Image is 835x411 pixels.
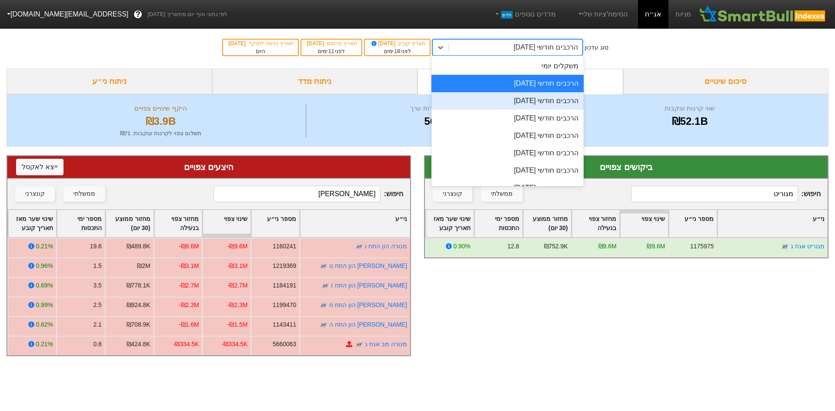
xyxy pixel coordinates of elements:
div: Toggle SortBy [718,210,828,237]
div: הרכבים חודשי [DATE] [431,127,584,144]
div: ₪778.1K [127,281,150,290]
div: Toggle SortBy [8,210,56,237]
img: SmartBull [698,6,828,23]
div: היקף שינויים צפויים [18,104,304,114]
div: 12.8 [508,242,519,251]
a: [PERSON_NAME] הון התח ח [329,301,407,308]
button: קונצרני [433,186,472,202]
div: לפני ימים [369,47,425,55]
div: תאריך פרסום : [306,40,357,47]
div: 1160241 [273,242,296,251]
div: -₪3.1M [179,261,199,271]
input: 473 רשומות... [214,186,381,202]
div: ממשלתי [73,189,95,199]
div: הרכבים חודשי [DATE] [431,179,584,197]
img: tase link [355,340,364,349]
a: מגוריט אגח ג [791,243,825,250]
div: 3.5 [93,281,101,290]
div: תאריך כניסה לתוקף : [227,40,294,47]
span: [DATE] [370,40,397,47]
span: היום [256,48,265,54]
div: -₪1.6M [179,320,199,329]
div: ₪52.1B [562,114,817,129]
div: -₪334.5K [222,340,248,349]
div: Toggle SortBy [474,210,522,237]
button: ממשלתי [63,186,105,202]
div: ₪9.6M [647,242,665,251]
img: tase link [321,281,330,290]
div: 2.5 [93,301,101,310]
div: 1175975 [690,242,714,251]
div: 0.69% [36,281,53,290]
a: מדדים נוספיםחדש [490,6,559,23]
div: Toggle SortBy [572,210,620,237]
div: משקלים יומי [431,57,584,75]
span: [DATE] [307,40,325,47]
div: 0.8 [93,340,101,349]
a: מנורה הון התח ו [365,243,407,250]
div: ₪2M [137,261,150,271]
div: 1184191 [273,281,296,290]
div: -₪2.3M [179,301,199,310]
div: 0.99% [36,301,53,310]
div: 1143411 [273,320,296,329]
div: הרכבים חודשי [DATE] [431,92,584,110]
div: שווי קרנות עוקבות [562,104,817,114]
button: ייצא לאקסל [16,159,63,175]
span: [DATE] [228,40,247,47]
div: Toggle SortBy [106,210,154,237]
div: ₪3.9B [18,114,304,129]
div: סוג עדכון [584,43,608,52]
div: -₪9.6M [227,242,248,251]
div: -₪3.1M [227,261,248,271]
div: 0.21% [36,340,53,349]
div: -₪1.5M [227,320,248,329]
div: Toggle SortBy [251,210,299,237]
div: ₪752.9K [544,242,568,251]
div: 0.62% [36,320,53,329]
img: tase link [319,262,328,271]
input: 96 רשומות... [631,186,798,202]
span: 18 [394,48,400,54]
div: ₪9.6M [598,242,617,251]
div: ₪924.8K [127,301,150,310]
img: tase link [319,301,328,310]
div: Toggle SortBy [620,210,668,237]
div: ₪489.8K [127,242,150,251]
div: הרכבים חודשי [DATE] [431,110,584,127]
div: Toggle SortBy [57,210,105,237]
div: 0.21% [36,242,53,251]
div: 0.90% [453,242,470,251]
button: קונצרני [15,186,55,202]
a: [PERSON_NAME] הון התח ט [329,262,407,269]
button: ממשלתי [481,186,523,202]
div: 2.1 [93,320,101,329]
div: תאריך קובע : [369,40,425,47]
img: tase link [355,242,364,251]
div: -₪9.6M [179,242,199,251]
div: 1199470 [273,301,296,310]
div: ביקושים צפויים [434,160,819,174]
div: הרכבים חודשי [DATE] [431,144,584,162]
a: [PERSON_NAME] הון התח ז [331,282,407,289]
a: [PERSON_NAME] הון התח ה [329,321,407,328]
div: מספר ניירות ערך [308,104,558,114]
div: לפני ימים [306,47,357,55]
div: 1.5 [93,261,101,271]
div: -₪2.3M [227,301,248,310]
div: Toggle SortBy [426,210,474,237]
div: ₪424.8K [127,340,150,349]
div: 1219369 [273,261,296,271]
span: 11 [328,48,334,54]
div: Toggle SortBy [154,210,202,237]
div: Toggle SortBy [523,210,571,237]
div: ניתוח ני״ע [7,69,212,94]
div: Toggle SortBy [203,210,250,237]
div: -₪2.7M [227,281,248,290]
div: 5660063 [273,340,296,349]
div: הרכבים חודשי [DATE] [514,42,578,53]
div: ממשלתי [491,189,513,199]
span: ? [136,9,140,20]
div: תשלום צפוי לקרנות עוקבות : ₪71 [18,129,304,138]
div: ביקושים והיצעים צפויים [417,69,623,94]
